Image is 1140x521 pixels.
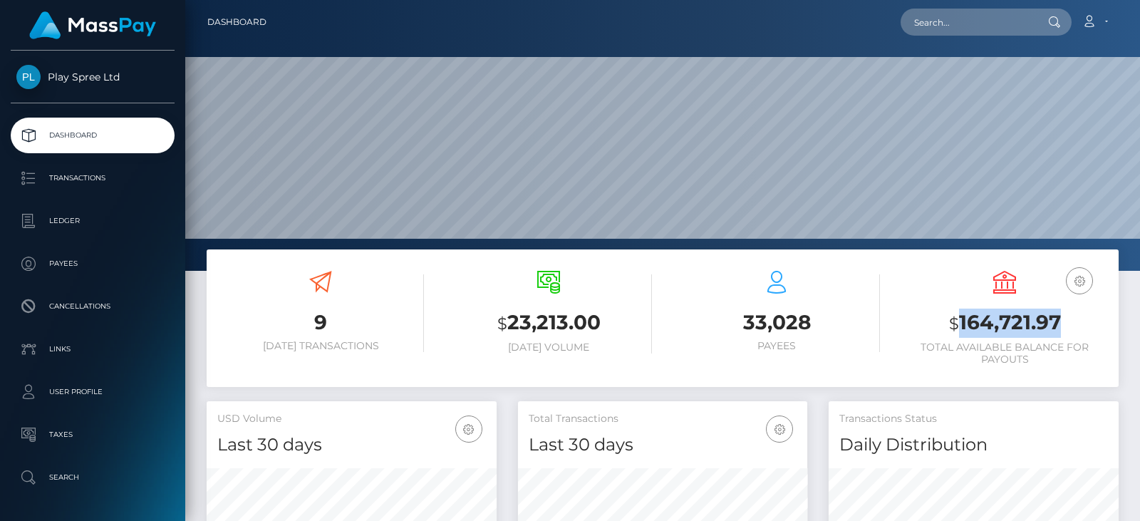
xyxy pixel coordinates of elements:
[16,467,169,488] p: Search
[11,417,175,453] a: Taxes
[11,118,175,153] a: Dashboard
[16,296,169,317] p: Cancellations
[16,167,169,189] p: Transactions
[207,7,266,37] a: Dashboard
[529,412,797,426] h5: Total Transactions
[11,203,175,239] a: Ledger
[217,433,486,458] h4: Last 30 days
[839,433,1108,458] h4: Daily Distribution
[217,340,424,352] h6: [DATE] Transactions
[16,125,169,146] p: Dashboard
[11,289,175,324] a: Cancellations
[901,9,1035,36] input: Search...
[11,374,175,410] a: User Profile
[445,309,652,338] h3: 23,213.00
[839,412,1108,426] h5: Transactions Status
[11,71,175,83] span: Play Spree Ltd
[16,65,41,89] img: Play Spree Ltd
[217,309,424,336] h3: 9
[16,339,169,360] p: Links
[673,309,880,336] h3: 33,028
[497,314,507,334] small: $
[29,11,156,39] img: MassPay Logo
[16,253,169,274] p: Payees
[901,341,1108,366] h6: Total Available Balance for Payouts
[445,341,652,354] h6: [DATE] Volume
[949,314,959,334] small: $
[901,309,1108,338] h3: 164,721.97
[11,331,175,367] a: Links
[11,246,175,282] a: Payees
[11,160,175,196] a: Transactions
[11,460,175,495] a: Search
[673,340,880,352] h6: Payees
[529,433,797,458] h4: Last 30 days
[16,424,169,445] p: Taxes
[16,381,169,403] p: User Profile
[16,210,169,232] p: Ledger
[217,412,486,426] h5: USD Volume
